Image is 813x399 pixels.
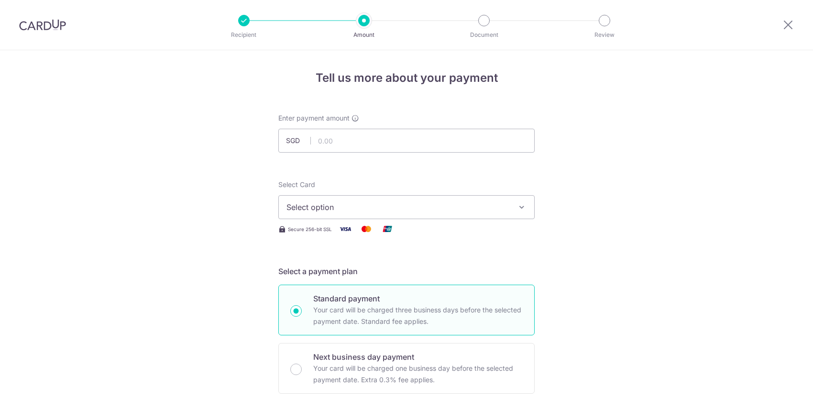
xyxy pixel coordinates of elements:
p: Your card will be charged one business day before the selected payment date. Extra 0.3% fee applies. [313,363,523,386]
span: Secure 256-bit SSL [288,225,332,233]
iframe: Opens a widget where you can find more information [752,370,803,394]
span: SGD [286,136,311,145]
p: Standard payment [313,293,523,304]
p: Your card will be charged three business days before the selected payment date. Standard fee appl... [313,304,523,327]
button: Select option [278,195,535,219]
img: Visa [336,223,355,235]
span: Select option [286,201,509,213]
input: 0.00 [278,129,535,153]
img: CardUp [19,19,66,31]
img: Union Pay [378,223,397,235]
span: translation missing: en.payables.payment_networks.credit_card.summary.labels.select_card [278,180,315,188]
p: Review [569,30,640,40]
span: Enter payment amount [278,113,350,123]
h5: Select a payment plan [278,266,535,277]
img: Mastercard [357,223,376,235]
p: Recipient [209,30,279,40]
h4: Tell us more about your payment [278,69,535,87]
p: Next business day payment [313,351,523,363]
p: Amount [329,30,399,40]
p: Document [449,30,519,40]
